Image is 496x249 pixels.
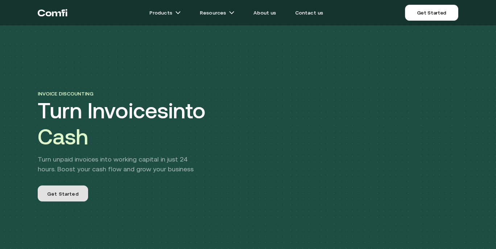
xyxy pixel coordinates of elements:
img: Invoice Discounting [277,54,458,236]
span: Invoice discounting [38,91,94,97]
a: Get Started [38,185,88,201]
h1: Turn Invoices into [38,98,248,150]
p: Turn unpaid invoices into working capital in just 24 hours. Boost your cash flow and grow your bu... [38,154,206,174]
a: Return to the top of the Comfi home page [38,2,67,24]
a: Productsarrow icons [141,5,190,20]
img: arrow icons [175,10,181,16]
a: About us [245,5,285,20]
a: Resourcesarrow icons [191,5,243,20]
img: arrow icons [229,10,235,16]
span: Cash [38,124,88,149]
a: Get Started [405,5,458,21]
a: Contact us [286,5,332,20]
span: Get Started [47,190,79,198]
